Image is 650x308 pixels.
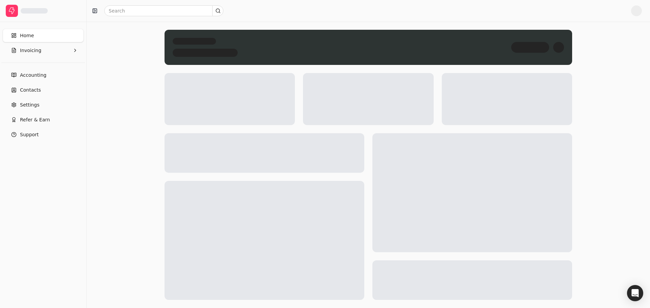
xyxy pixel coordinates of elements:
button: Refer & Earn [3,113,84,126]
span: Refer & Earn [20,116,50,123]
span: Accounting [20,72,46,79]
span: Settings [20,101,39,109]
span: Support [20,131,39,138]
a: Settings [3,98,84,112]
input: Search [104,5,223,16]
a: Accounting [3,68,84,82]
span: Contacts [20,87,41,94]
button: Invoicing [3,44,84,57]
span: Home [20,32,34,39]
a: Contacts [3,83,84,97]
button: Support [3,128,84,141]
div: Open Intercom Messenger [627,285,643,301]
span: Invoicing [20,47,41,54]
a: Home [3,29,84,42]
